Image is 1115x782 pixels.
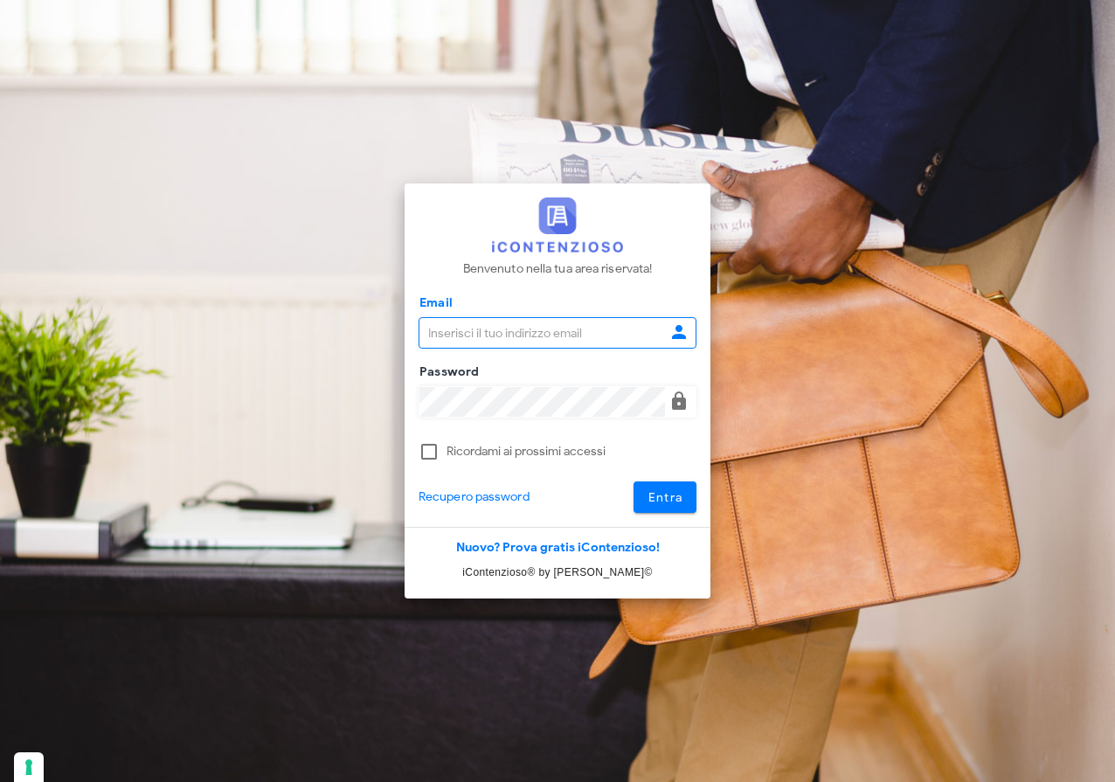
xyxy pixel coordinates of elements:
[419,318,665,348] input: Inserisci il tuo indirizzo email
[456,540,660,555] a: Nuovo? Prova gratis iContenzioso!
[405,564,710,581] p: iContenzioso® by [PERSON_NAME]©
[447,443,696,460] label: Ricordami ai prossimi accessi
[634,481,697,513] button: Entra
[14,752,44,782] button: Le tue preferenze relative al consenso per le tecnologie di tracciamento
[648,490,683,505] span: Entra
[419,488,530,507] a: Recupero password
[463,260,653,279] p: Benvenuto nella tua area riservata!
[414,294,453,312] label: Email
[414,363,480,381] label: Password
